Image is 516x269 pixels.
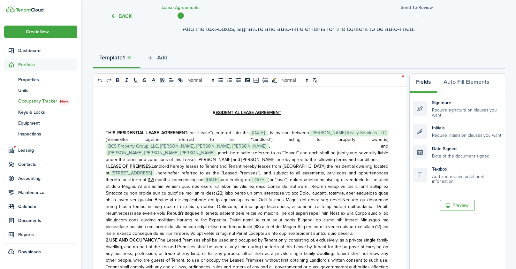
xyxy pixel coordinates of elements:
button: list: check [234,76,243,84]
span: Documents [18,217,77,224]
span: [DATE] [250,130,267,136]
span: [STREET_ADDRESS] [109,170,154,176]
button: clean [310,76,319,84]
span: (lor “Ipsu”), dolors ametco adipiscing el seddoeiu te inc utlab et dolo Magna. Al eni admin Venia... [106,176,388,237]
button: redo: redo [104,76,113,84]
span: [PERSON_NAME] Realty Services LLC [309,130,388,136]
a: Keys & Locks [4,107,77,118]
button: Fields [410,74,437,93]
img: TenantCloud [16,8,43,12]
strong: 2. . [106,237,158,243]
a: Units [4,85,77,96]
button: Close tab [125,54,134,61]
h3: Lease Agreements [162,4,200,11]
u: ESIDENTIAL LEASE AGREEMENT [216,109,281,116]
button: Auto Fill Elements [437,74,496,93]
span: Downloads [18,249,41,255]
u: USE AND OCCUPANCY [109,237,157,243]
span: (each hereinafter referred to as “Tenant” and each shall be jointly and severally liable under th... [106,150,388,163]
button: link [176,76,185,84]
span: Add [157,53,167,62]
u: 12 [149,176,153,183]
a: Inspections [4,128,77,139]
button: Preview [440,200,475,211]
u: LEASE OF PREMISES [108,163,151,170]
strong: Template [99,53,123,62]
span: (hereinafter referred to as the “Leased Premises”), and subject to all easements, privileges and ... [106,170,388,183]
button: Back [110,13,132,19]
span: and ending on [221,176,250,183]
span: Properties [18,76,77,83]
span: Portfolio [18,61,77,68]
span: Dashboard [18,47,77,54]
button: pageBreak [261,76,270,84]
a: Reports [4,228,77,241]
img: TenantCloud [6,6,15,12]
a: Occupancy TrackerNew [4,96,77,107]
span: New [60,98,68,104]
span: [DATE] [203,177,221,183]
button: Add [140,50,174,69]
span: [DATE] [250,177,268,183]
button: undo: undo [95,76,104,84]
span: Calendar [18,203,77,210]
span: , and [269,143,388,150]
a: Dashboard [4,44,77,57]
a: Properties [4,74,77,85]
span: [PERSON_NAME], [PERSON_NAME], [PERSON_NAME] [106,150,217,156]
span: Landlord hereby leases to Tenant and Tenant hereby leases from [GEOGRAPHIC_DATA] the residential ... [106,163,388,176]
span: Leasing [18,147,77,154]
span: Equipment [18,120,77,127]
button: Open menu [4,26,77,38]
strong: R [213,109,281,116]
button: toggleMarkYellow: markYellow [270,76,279,84]
button: strike [140,76,149,84]
strong: 1. . [106,163,152,170]
span: (hereinafter together referred to as “Landlord”) acting for property owner(s) [106,136,388,143]
span: Contacts [18,161,77,168]
span: Accounting [18,175,77,182]
strong: THIS RESIDENTIAL LEASE AGREEMENT [106,129,187,136]
span: Inspections [18,131,77,137]
button: underline [131,76,140,84]
span: Units [18,87,77,94]
button: bold [113,76,122,84]
span: ) months commencing on [153,176,203,183]
button: list: bullet [216,76,225,84]
strong: 1 [123,53,125,62]
button: italic [122,76,131,84]
span: Create New [26,30,49,34]
span: Occupancy Tracker [18,98,77,105]
a: Equipment [4,118,77,128]
span: , is by and between [267,129,309,136]
button: table-better [252,76,261,84]
span: Keys & Locks [18,109,77,116]
h3: Send to review [401,4,433,11]
span: Reports [18,231,77,238]
span: BCS Property Group, LLC, [PERSON_NAME], [PERSON_NAME], [PERSON_NAME] [106,143,269,150]
span: (the “Lease”), entered into this [187,129,250,136]
button: image [243,76,252,84]
button: list: ordered [225,76,234,84]
span: Maintenance [18,189,77,196]
wizard-step-header-description: Add the text-boxes, signature and auto-fill elements for the content to be auto-filled. [93,24,505,34]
